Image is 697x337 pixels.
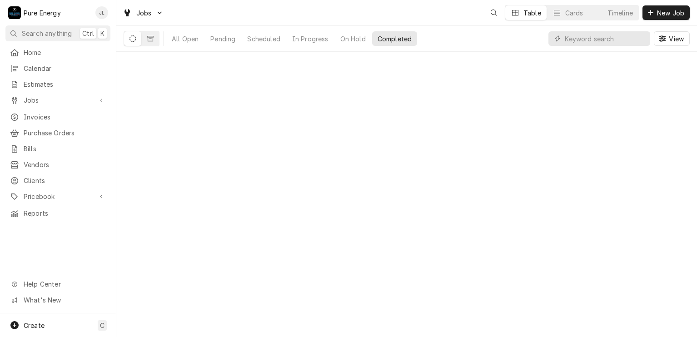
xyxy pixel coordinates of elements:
span: Create [24,322,45,329]
div: Timeline [607,8,633,18]
span: K [100,29,105,38]
span: Clients [24,176,106,185]
span: View [667,34,686,44]
button: New Job [642,5,690,20]
a: Vendors [5,157,110,172]
span: Jobs [136,8,152,18]
a: Go to Help Center [5,277,110,292]
a: Estimates [5,77,110,92]
span: Pricebook [24,192,92,201]
span: New Job [655,8,686,18]
div: JL [95,6,108,19]
button: View [654,31,690,46]
a: Go to Jobs [119,5,167,20]
span: Calendar [24,64,106,73]
span: C [100,321,105,330]
a: Go to Pricebook [5,189,110,204]
button: Open search [487,5,501,20]
div: Pending [210,34,235,44]
div: James Linnenkamp's Avatar [95,6,108,19]
span: Reports [24,208,106,218]
div: P [8,6,21,19]
a: Home [5,45,110,60]
div: All Open [172,34,199,44]
div: On Hold [340,34,366,44]
span: Estimates [24,79,106,89]
div: Scheduled [247,34,280,44]
a: Reports [5,206,110,221]
span: Ctrl [82,29,94,38]
a: Go to What's New [5,292,110,307]
div: Pure Energy's Avatar [8,6,21,19]
div: Cards [565,8,583,18]
div: Completed [378,34,412,44]
button: Search anythingCtrlK [5,25,110,41]
span: Help Center [24,279,105,289]
a: Go to Jobs [5,93,110,108]
a: Invoices [5,109,110,124]
div: Pure Energy [24,8,61,18]
span: What's New [24,295,105,305]
span: Bills [24,144,106,154]
a: Bills [5,141,110,156]
div: In Progress [292,34,329,44]
a: Calendar [5,61,110,76]
span: Jobs [24,95,92,105]
span: Vendors [24,160,106,169]
span: Home [24,48,106,57]
span: Search anything [22,29,72,38]
div: Table [523,8,541,18]
a: Purchase Orders [5,125,110,140]
span: Invoices [24,112,106,122]
a: Clients [5,173,110,188]
span: Purchase Orders [24,128,106,138]
input: Keyword search [565,31,646,46]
